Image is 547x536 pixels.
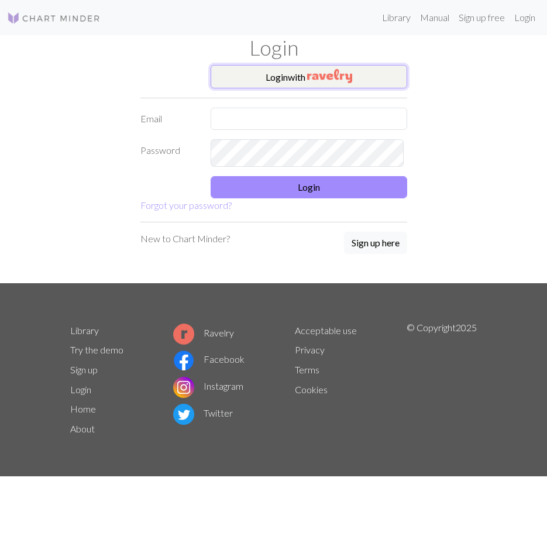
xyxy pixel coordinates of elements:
a: Ravelry [173,327,234,338]
a: Cookies [295,384,328,395]
a: Try the demo [70,344,123,355]
a: Library [70,325,99,336]
a: Instagram [173,380,243,391]
h1: Login [63,35,484,60]
a: Acceptable use [295,325,357,336]
label: Email [133,108,204,130]
img: Facebook logo [173,350,194,371]
a: Login [510,6,540,29]
a: Twitter [173,407,233,418]
a: Terms [295,364,319,375]
a: Privacy [295,344,325,355]
img: Ravelry [307,69,352,83]
button: Sign up here [344,232,407,254]
p: New to Chart Minder? [140,232,230,246]
a: Sign up here [344,232,407,255]
a: Sign up free [454,6,510,29]
a: Sign up [70,364,98,375]
img: Twitter logo [173,404,194,425]
a: Manual [415,6,454,29]
label: Password [133,139,204,167]
img: Instagram logo [173,377,194,398]
a: Facebook [173,353,245,365]
button: Login [211,176,407,198]
a: Forgot your password? [140,200,232,211]
a: Login [70,384,91,395]
button: Loginwith [211,65,407,88]
p: © Copyright 2025 [407,321,477,439]
a: Library [377,6,415,29]
a: About [70,423,95,434]
a: Home [70,403,96,414]
img: Ravelry logo [173,324,194,345]
img: Logo [7,11,101,25]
